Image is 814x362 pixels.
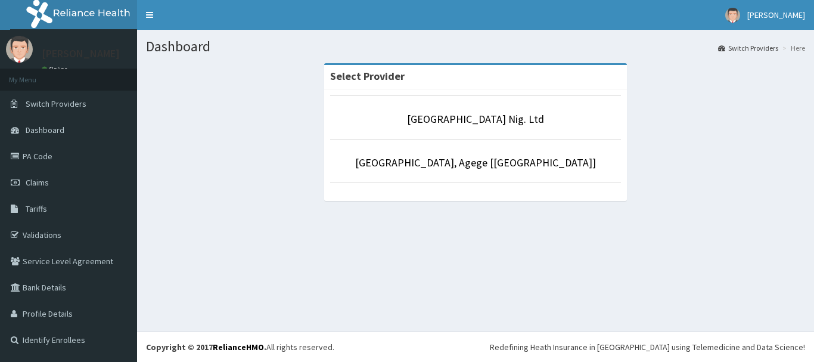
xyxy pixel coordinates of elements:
[146,39,805,54] h1: Dashboard
[146,342,266,352] strong: Copyright © 2017 .
[407,112,544,126] a: [GEOGRAPHIC_DATA] Nig. Ltd
[779,43,805,53] li: Here
[725,8,740,23] img: User Image
[355,156,596,169] a: [GEOGRAPHIC_DATA], Agege [[GEOGRAPHIC_DATA]]
[747,10,805,20] span: [PERSON_NAME]
[26,98,86,109] span: Switch Providers
[213,342,264,352] a: RelianceHMO
[26,125,64,135] span: Dashboard
[42,65,70,73] a: Online
[137,332,814,362] footer: All rights reserved.
[42,48,120,59] p: [PERSON_NAME]
[490,341,805,353] div: Redefining Heath Insurance in [GEOGRAPHIC_DATA] using Telemedicine and Data Science!
[26,177,49,188] span: Claims
[718,43,778,53] a: Switch Providers
[26,203,47,214] span: Tariffs
[330,69,405,83] strong: Select Provider
[6,36,33,63] img: User Image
